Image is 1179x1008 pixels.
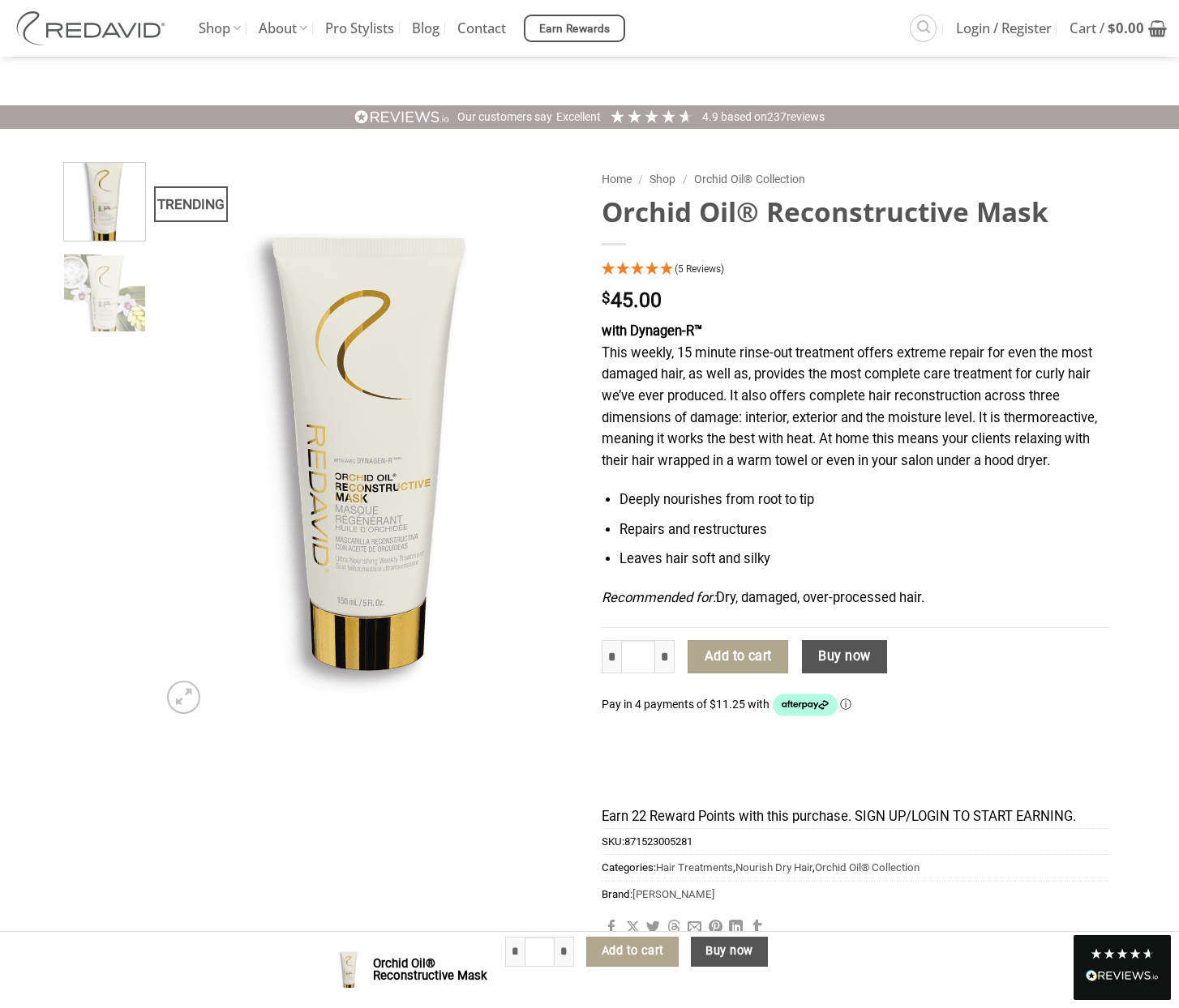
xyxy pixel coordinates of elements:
p: Dry, damaged, over-processed hair. [602,587,1108,609]
img: REVIEWS.io [1086,970,1159,981]
span: $ [602,291,611,306]
li: Repairs and restructures [620,519,1108,541]
button: Buy now [802,640,887,674]
a: Nourish Dry Hair [735,861,812,873]
a: Share on Facebook [605,920,619,936]
div: 4.92 Stars [609,108,694,125]
a: Share on Threads [667,920,681,936]
div: Read All Reviews [1074,935,1171,1000]
strong: Orchid Oil® Reconstructive Mask [373,956,487,983]
a: Home [602,173,632,186]
span: Earn Rewards [539,20,611,38]
a: Earn Rewards [524,15,625,42]
a: Share on X [626,920,640,936]
input: Product quantity [621,640,655,674]
bdi: 0.00 [1108,19,1144,37]
a: Zoom [167,681,199,713]
a: Search [910,15,937,41]
input: Product quantity [525,937,555,967]
button: Buy now [691,937,768,967]
span: Cart / [1070,8,1144,49]
span: $ [1108,19,1116,37]
a: Orchid Oil® Collection [694,173,805,186]
span: 237 [767,110,787,123]
a: Share on LinkedIn [729,920,743,936]
a: Orchid Oil® Collection [815,861,920,873]
span: 871523005281 [624,835,692,848]
input: Increase quantity of Orchid Oil® Reconstructive Mask [555,937,574,967]
a: Hair Treatments [656,861,733,873]
nav: Breadcrumb [602,170,1108,189]
a: [PERSON_NAME] [632,888,715,900]
img: REDAVID Orchid Oil Reconstructive Mask [337,951,361,988]
span: / [638,173,643,186]
iframe: Secure payment input frame [602,745,1108,765]
span: Login / Register [956,8,1052,49]
a: Email to a Friend [688,920,701,936]
span: SKU: [602,828,1108,854]
li: Deeply nourishes from root to tip [620,489,1108,511]
div: 5 Stars - 5 Reviews [602,259,1108,281]
button: Add to cart [688,640,788,674]
div: Excellent [556,109,601,126]
a: Shop [650,173,675,186]
input: Increase quantity of Orchid Oil® Reconstructive Mask [655,640,675,674]
bdi: 45.00 [602,288,662,312]
button: Add to cart [586,937,679,967]
a: Share on Tumblr [750,920,764,936]
span: Pay in 4 payments of $11.25 with [602,698,772,711]
img: REDAVID Salon Products | United States [12,11,174,45]
li: Leaves hair soft and silky [620,549,1108,570]
p: This weekly, 15 minute rinse-out treatment offers extreme repair for even the most damaged hair, ... [602,321,1108,472]
a: Information - Opens a dialog [840,698,851,711]
div: 4.8 Stars [1090,947,1155,960]
span: / [683,173,688,186]
h1: Orchid Oil® Reconstructive Mask [602,194,1108,229]
input: Reduce quantity of Orchid Oil® Reconstructive Mask [602,640,621,674]
a: Share on Twitter [646,920,660,936]
img: REVIEWS.io [354,109,450,125]
span: Based on [721,110,767,123]
strong: with Dynagen-R™ [602,323,702,339]
span: reviews [787,110,825,123]
a: Pin on Pinterest [709,920,722,936]
div: Read All Reviews [1086,967,1159,988]
span: Categories: , , [602,854,1108,880]
div: Our customers say [457,109,552,126]
span: Brand: [602,881,1108,907]
div: Earn 22 Reward Points with this purchase. SIGN UP/LOGIN TO START EARNING. [602,806,1108,828]
input: Reduce quantity of Orchid Oil® Reconstructive Mask [505,937,525,967]
span: 4.9 [702,110,721,123]
em: Recommended for: [602,590,716,605]
span: (5 Reviews) [675,263,724,275]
